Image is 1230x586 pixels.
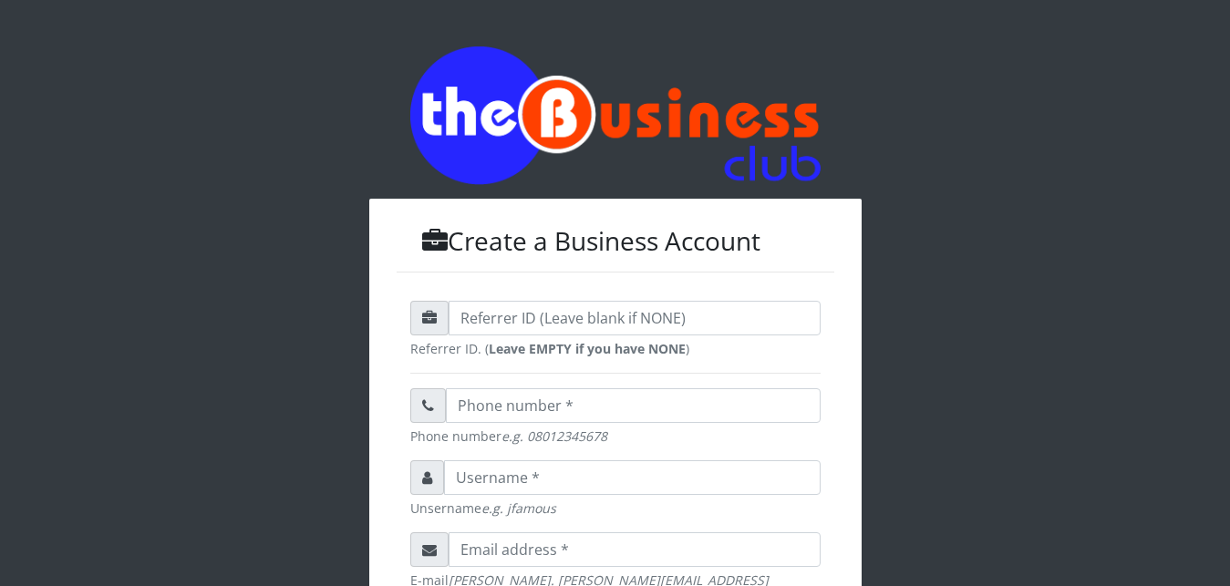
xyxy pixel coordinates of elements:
[481,499,556,517] em: e.g. jfamous
[489,340,686,357] strong: Leave EMPTY if you have NONE
[410,427,821,446] small: Phone number
[444,460,821,495] input: Username *
[410,339,821,358] small: Referrer ID. ( )
[397,226,834,257] h3: Create a Business Account
[501,427,607,445] em: e.g. 08012345678
[449,532,821,567] input: Email address *
[449,301,821,335] input: Referrer ID (Leave blank if NONE)
[446,388,821,423] input: Phone number *
[410,499,821,518] small: Unsername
